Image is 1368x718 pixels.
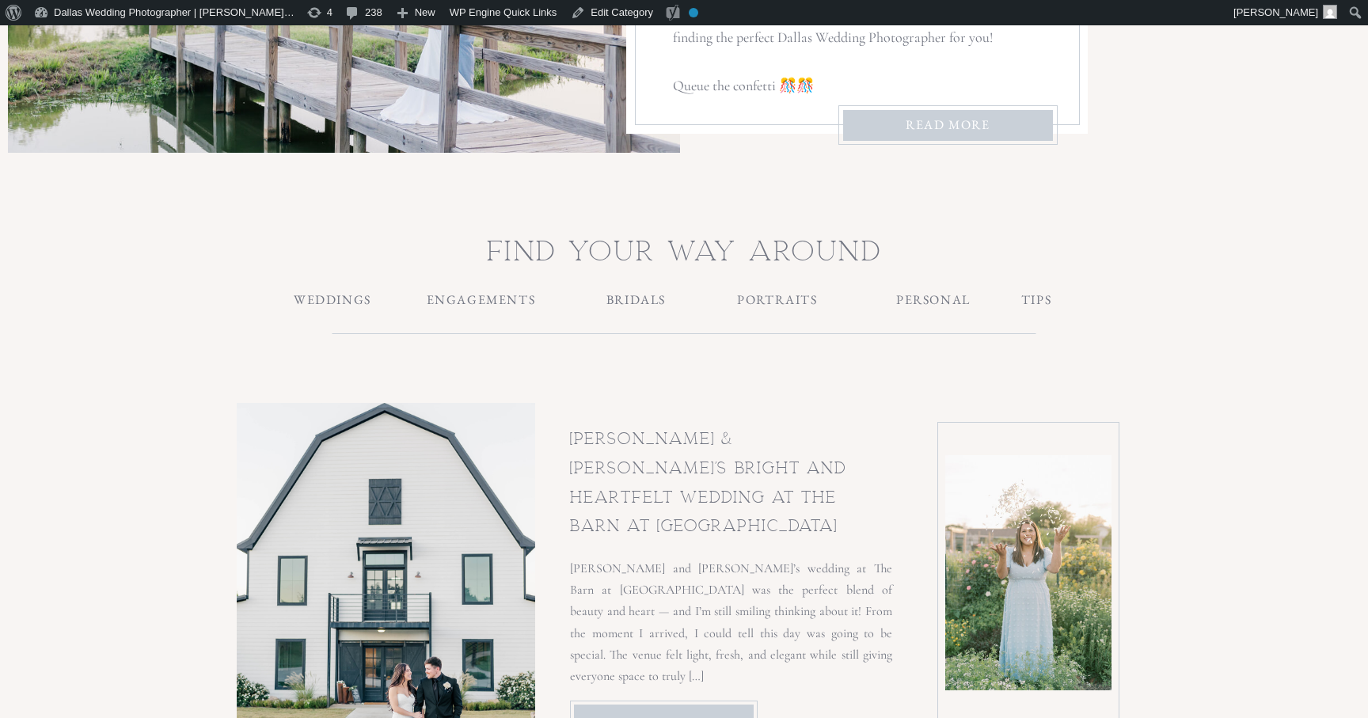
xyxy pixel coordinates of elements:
[283,291,382,307] a: WEDDINGS
[570,558,892,687] p: [PERSON_NAME] and [PERSON_NAME]’s wedding at The Barn at [GEOGRAPHIC_DATA] was the perfect blend ...
[689,8,698,17] div: No index
[877,116,1019,135] a: READ MORE
[1233,6,1318,18] span: [PERSON_NAME]
[416,291,545,307] a: ENGAGEMENTS
[957,291,1115,307] a: TIPS
[883,291,983,307] a: PERSONAL
[470,226,899,254] h2: find your way around
[570,430,847,535] a: [PERSON_NAME] & [PERSON_NAME]’s Bright and Heartfelt Wedding at The Barn at [GEOGRAPHIC_DATA]
[728,291,827,307] a: PORTRAITS
[572,291,701,307] a: BRIDALS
